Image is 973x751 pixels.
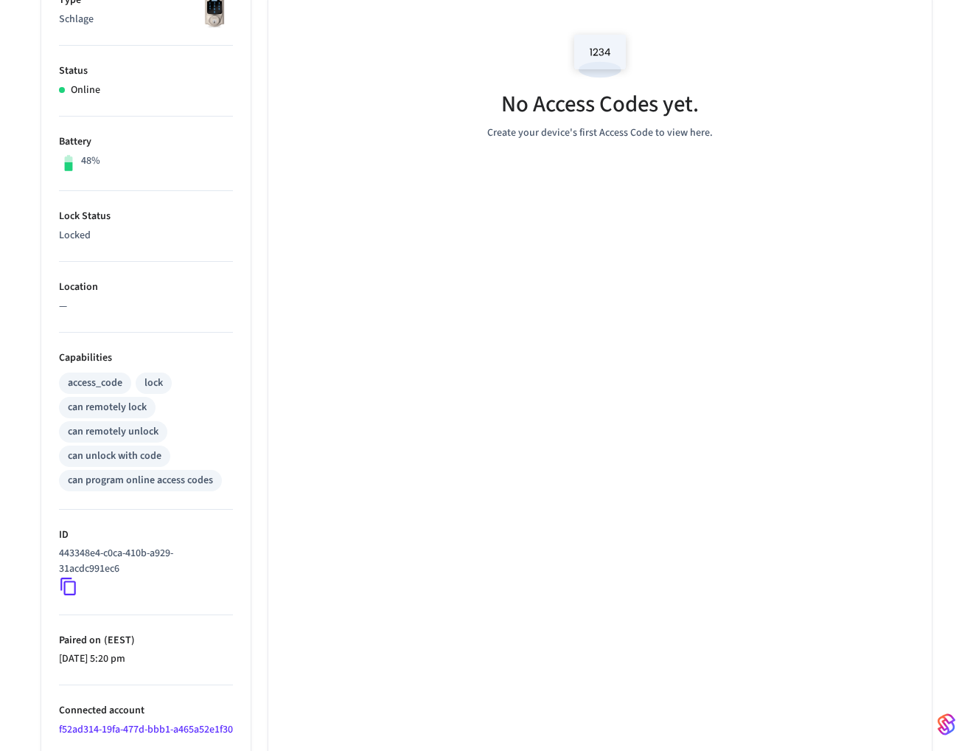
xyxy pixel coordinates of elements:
[68,400,147,415] div: can remotely lock
[501,89,699,120] h5: No Access Codes yet.
[59,209,233,224] p: Lock Status
[144,375,163,391] div: lock
[59,350,233,366] p: Capabilities
[59,722,233,737] a: f52ad314-19fa-477d-bbb1-a465a52e1f30
[71,83,100,98] p: Online
[59,651,233,667] p: [DATE] 5:20 pm
[68,424,158,440] div: can remotely unlock
[567,24,633,87] img: Access Codes Empty State
[59,527,233,543] p: ID
[59,12,233,27] p: Schlage
[68,375,122,391] div: access_code
[59,280,233,295] p: Location
[59,228,233,243] p: Locked
[59,703,233,719] p: Connected account
[101,633,135,648] span: ( EEST )
[68,449,161,464] div: can unlock with code
[487,125,713,141] p: Create your device's first Access Code to view here.
[59,633,233,648] p: Paired on
[68,473,213,488] div: can program online access codes
[59,63,233,79] p: Status
[59,546,227,577] p: 443348e4-c0ca-410b-a929-31acdc991ec6
[59,134,233,150] p: Battery
[81,153,100,169] p: 48%
[938,713,955,736] img: SeamLogoGradient.69752ec5.svg
[59,299,233,314] p: —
